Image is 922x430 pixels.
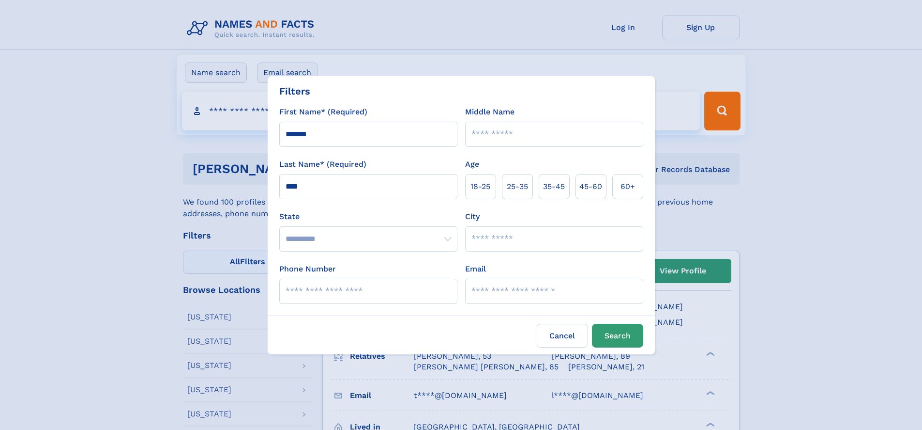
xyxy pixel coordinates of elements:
span: 45‑60 [579,181,602,192]
label: Last Name* (Required) [279,159,366,170]
label: State [279,211,457,223]
label: Phone Number [279,263,336,275]
span: 18‑25 [470,181,490,192]
label: Cancel [537,324,588,348]
label: Email [465,263,486,275]
span: 35‑45 [543,181,565,192]
label: City [465,211,480,223]
span: 25‑35 [507,181,528,192]
div: Filters [279,84,310,98]
label: Age [465,159,479,170]
span: 60+ [620,181,635,192]
button: Search [592,324,643,348]
label: Middle Name [465,106,514,118]
label: First Name* (Required) [279,106,367,118]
